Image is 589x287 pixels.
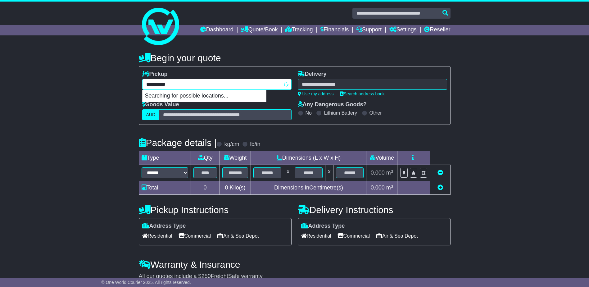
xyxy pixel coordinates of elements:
td: Qty [191,151,220,165]
span: m [386,184,393,191]
h4: Package details | [139,138,217,148]
label: Any Dangerous Goods? [298,101,367,108]
span: © One World Courier 2025. All rights reserved. [101,280,191,285]
span: 250 [202,273,211,279]
td: Total [139,181,191,195]
h4: Begin your quote [139,53,451,63]
label: Goods Value [142,101,179,108]
a: Dashboard [200,25,233,35]
a: Add new item [437,184,443,191]
td: Weight [220,151,251,165]
td: x [284,165,292,181]
span: m [386,170,393,176]
label: No [306,110,312,116]
label: Pickup [142,71,168,78]
a: Quote/Book [241,25,278,35]
span: Commercial [338,231,370,241]
a: Search address book [340,91,385,96]
td: 0 [191,181,220,195]
typeahead: Please provide city [142,79,292,90]
h4: Pickup Instructions [139,205,292,215]
label: Lithium Battery [324,110,357,116]
td: Volume [366,151,397,165]
label: Address Type [142,223,186,230]
td: Dimensions in Centimetre(s) [251,181,366,195]
a: Use my address [298,91,334,96]
span: Residential [301,231,331,241]
a: Reseller [424,25,450,35]
label: Address Type [301,223,345,230]
div: All our quotes include a $ FreightSafe warranty. [139,273,451,280]
a: Remove this item [437,170,443,176]
td: Kilo(s) [220,181,251,195]
sup: 3 [391,169,393,174]
span: Residential [142,231,172,241]
a: Settings [389,25,417,35]
h4: Warranty & Insurance [139,259,451,270]
span: 0.000 [371,184,385,191]
label: lb/in [250,141,260,148]
td: x [325,165,333,181]
td: Type [139,151,191,165]
span: Air & Sea Depot [376,231,418,241]
label: Other [369,110,382,116]
a: Financials [320,25,349,35]
span: 0 [225,184,228,191]
label: kg/cm [224,141,239,148]
td: Dimensions (L x W x H) [251,151,366,165]
label: AUD [142,109,160,120]
p: Searching for possible locations... [143,90,266,102]
a: Tracking [285,25,313,35]
span: Commercial [179,231,211,241]
label: Delivery [298,71,327,78]
span: Air & Sea Depot [217,231,259,241]
sup: 3 [391,184,393,189]
h4: Delivery Instructions [298,205,451,215]
a: Support [356,25,382,35]
span: 0.000 [371,170,385,176]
